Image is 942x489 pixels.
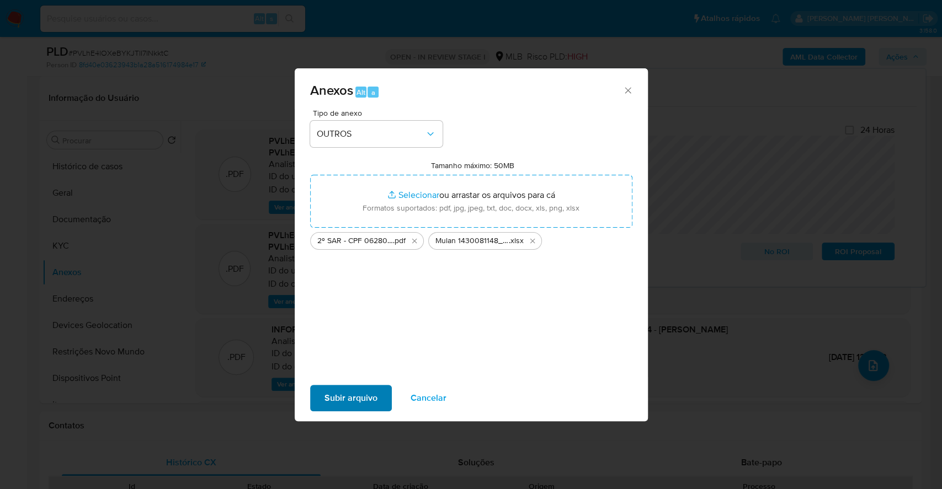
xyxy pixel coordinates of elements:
span: .xlsx [509,235,524,246]
span: Alt [356,87,365,98]
label: Tamanho máximo: 50MB [431,160,514,170]
button: Excluir Mulan 1430081148_2025_09_15_07_26_05.xlsx [526,234,539,248]
button: Excluir 2º SAR - CPF 06280178714 - DAMIAN GABRIEL ESTEIRO - Documentos Google.pdf [408,234,421,248]
span: a [371,87,375,98]
span: 2º SAR - CPF 06280178714 - [PERSON_NAME] - Documentos Google [317,235,393,246]
span: Tipo de anexo [313,109,445,117]
span: OUTROS [317,128,425,139]
span: .pdf [393,235,406,246]
button: OUTROS [310,121,443,147]
span: Mulan 1430081148_2025_09_15_07_26_05 [435,235,509,246]
span: Anexos [310,80,353,100]
button: Cancelar [396,385,461,411]
span: Subir arquivo [324,386,377,410]
ul: Arquivos selecionados [310,228,632,250]
button: Subir arquivo [310,385,392,411]
button: Fechar [622,85,632,95]
span: Cancelar [411,386,446,410]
